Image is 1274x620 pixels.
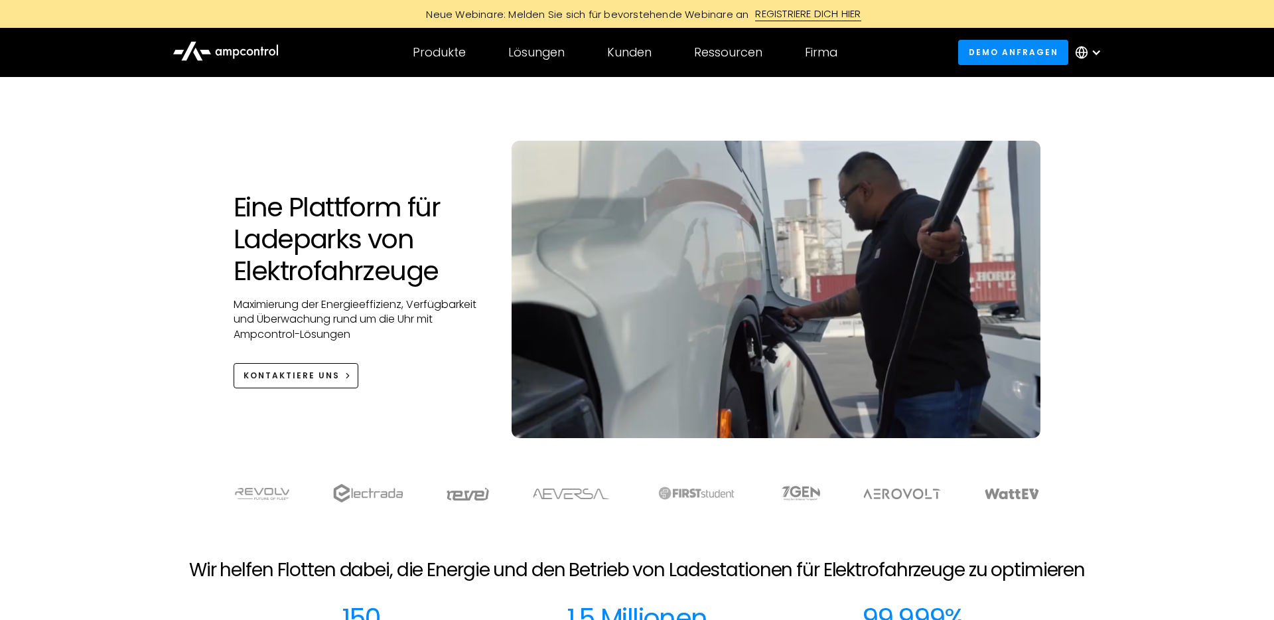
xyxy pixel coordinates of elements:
[333,484,403,503] img: electrada logo
[805,45,837,60] div: Firma
[413,7,755,21] div: Neue Webinare: Melden Sie sich für bevorstehende Webinare an
[755,7,861,21] div: REGISTRIERE DICH HIER
[234,297,485,342] p: Maximierung der Energieeffizienz, Verfügbarkeit und Überwachung rund um die Uhr mit Ampcontrol-Lö...
[508,45,565,60] div: Lösungen
[234,191,485,287] h1: Eine Plattform für Ladeparks von Elektrofahrzeuge
[694,45,762,60] div: Ressourcen
[984,489,1040,499] img: WattEV logo
[863,489,942,499] img: Aerovolt Logo
[244,370,340,382] div: KONTAKTIERE UNS
[413,45,466,60] div: Produkte
[958,40,1068,64] a: Demo anfragen
[607,45,652,60] div: Kunden
[234,363,358,388] a: KONTAKTIERE UNS
[189,559,1085,581] h2: Wir helfen Flotten dabei, die Energie und den Betrieb von Ladestationen für Elektrofahrzeuge zu o...
[338,7,936,21] a: Neue Webinare: Melden Sie sich für bevorstehende Webinare anREGISTRIERE DICH HIER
